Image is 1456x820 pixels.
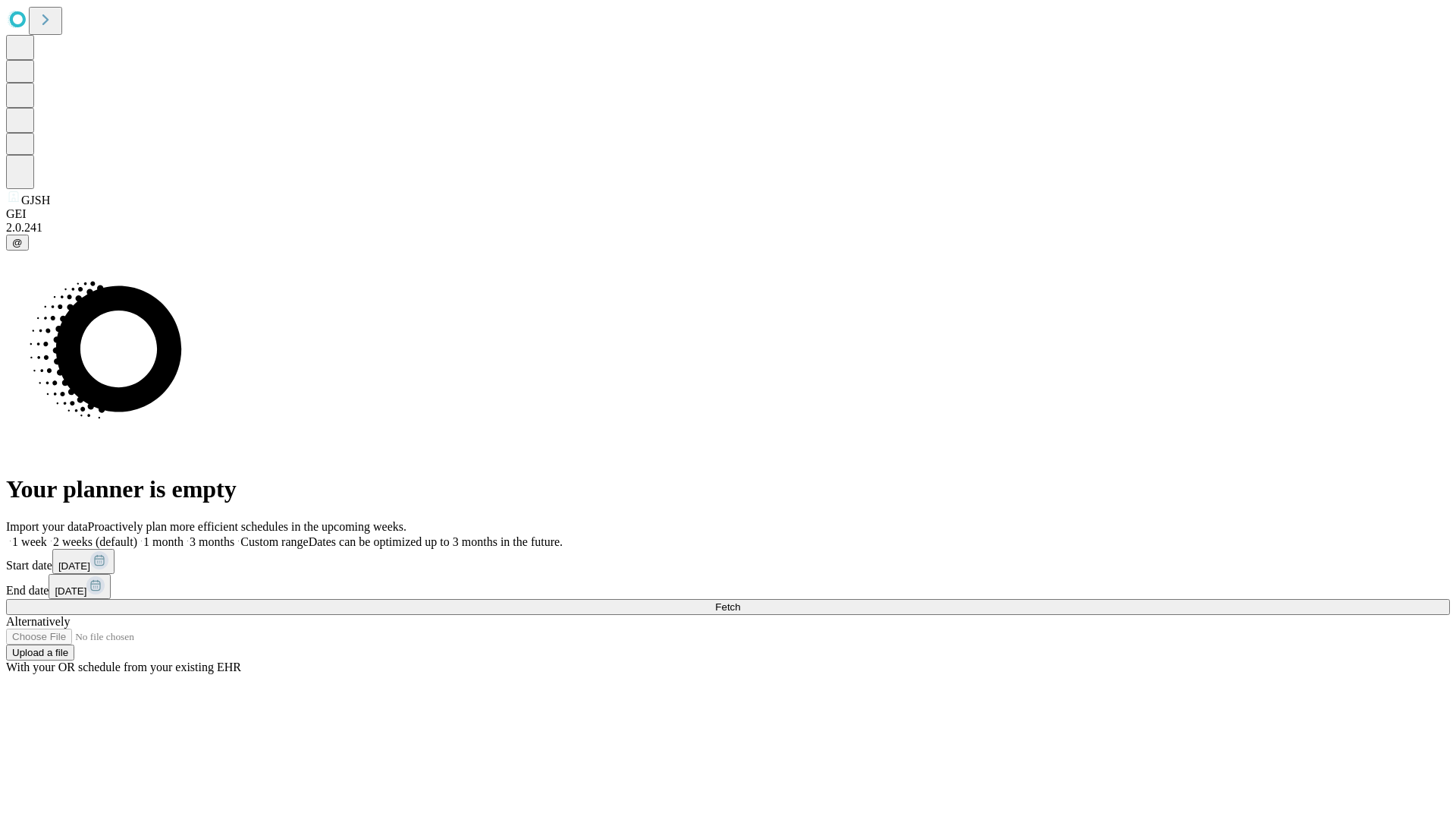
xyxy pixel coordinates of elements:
span: [DATE] [55,585,86,597]
button: [DATE] [52,549,115,574]
span: Fetch [715,601,740,613]
span: @ [12,237,23,248]
span: Import your data [6,520,88,533]
span: 1 week [12,535,47,548]
span: GJSH [21,194,50,207]
div: Start date [6,549,1450,574]
button: Upload a file [6,645,74,661]
span: Custom range [240,535,308,548]
span: [DATE] [58,560,90,572]
button: @ [6,235,29,251]
span: 2 weeks (default) [53,535,137,548]
div: End date [6,574,1450,599]
button: Fetch [6,599,1450,615]
span: 1 month [143,535,184,548]
span: Alternatively [6,615,70,628]
h1: Your planner is empty [6,475,1450,503]
div: GEI [6,207,1450,221]
span: 3 months [190,535,234,548]
div: 2.0.241 [6,221,1450,235]
span: Dates can be optimized up to 3 months in the future. [309,535,563,548]
span: With your OR schedule from your existing EHR [6,661,241,673]
button: [DATE] [49,574,111,599]
span: Proactively plan more efficient schedules in the upcoming weeks. [88,520,406,533]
